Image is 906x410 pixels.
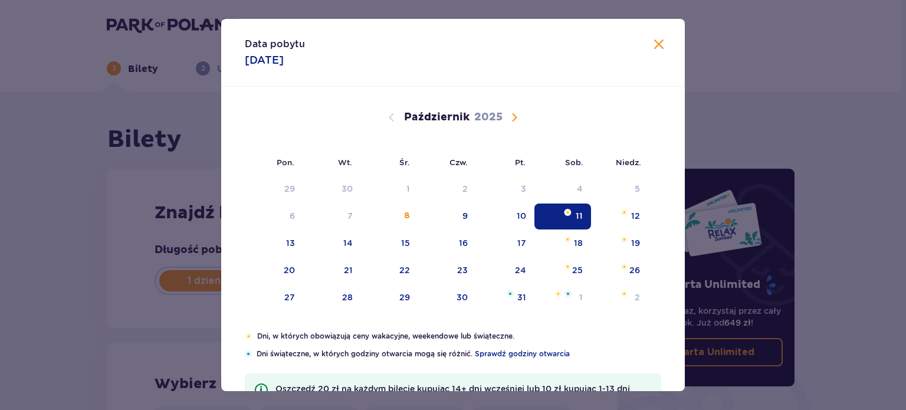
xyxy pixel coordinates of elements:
div: 10 [517,210,526,222]
td: Data niedostępna. środa, 1 października 2025 [361,176,418,202]
div: 2 [462,183,468,195]
div: 9 [462,210,468,222]
div: 16 [459,237,468,249]
td: czwartek, 16 października 2025 [418,231,477,257]
p: Oszczędź 20 zł na każdym bilecie kupując 14+ dni wcześniej lub 10 zł kupując 1-13 dni wcześniej! [275,383,652,406]
small: Pt. [515,158,526,167]
div: 29 [284,183,295,195]
div: 7 [347,210,353,222]
div: 13 [286,237,295,249]
p: Październik [404,110,470,124]
td: Data niedostępna. poniedziałek, 29 września 2025 [245,176,303,202]
td: wtorek, 14 października 2025 [303,231,362,257]
td: Data niedostępna. sobota, 4 października 2025 [534,176,592,202]
img: Pomarańczowa gwiazdka [621,209,628,216]
div: 25 [572,264,583,276]
td: Data niedostępna. piątek, 3 października 2025 [476,176,534,202]
div: 30 [342,183,353,195]
td: piątek, 31 października 2025 [476,285,534,311]
div: 17 [517,237,526,249]
div: 31 [517,291,526,303]
img: Niebieska gwiazdka [564,290,572,297]
img: Pomarańczowa gwiazdka [621,236,628,243]
td: niedziela, 12 października 2025 [591,204,648,229]
div: 18 [574,237,583,249]
td: sobota, 1 listopada 2025 [534,285,592,311]
div: 21 [344,264,353,276]
img: Pomarańczowa gwiazdka [621,290,628,297]
div: 19 [631,237,640,249]
div: 23 [457,264,468,276]
small: Niedz. [616,158,641,167]
div: 15 [401,237,410,249]
td: poniedziałek, 13 października 2025 [245,231,303,257]
button: Poprzedni miesiąc [385,110,399,124]
td: piątek, 17 października 2025 [476,231,534,257]
td: Data niedostępna. wtorek, 7 października 2025 [303,204,362,229]
small: Czw. [449,158,468,167]
div: 2 [635,291,640,303]
img: Pomarańczowa gwiazdka [564,263,572,270]
p: Dni świąteczne, w których godziny otwarcia mogą się różnić. [257,349,661,359]
div: 14 [343,237,353,249]
img: Pomarańczowa gwiazdka [621,263,628,270]
td: niedziela, 2 listopada 2025 [591,285,648,311]
img: Pomarańczowa gwiazdka [564,209,572,216]
div: 1 [406,183,410,195]
td: piątek, 10 października 2025 [476,204,534,229]
td: środa, 15 października 2025 [361,231,418,257]
div: 30 [457,291,468,303]
div: 1 [579,291,583,303]
td: poniedziałek, 27 października 2025 [245,285,303,311]
td: niedziela, 19 października 2025 [591,231,648,257]
td: Data niedostępna. niedziela, 5 października 2025 [591,176,648,202]
div: 29 [399,291,410,303]
td: poniedziałek, 20 października 2025 [245,258,303,284]
button: Zamknij [652,38,666,53]
small: Wt. [338,158,352,167]
img: Niebieska gwiazdka [507,290,514,297]
div: 26 [629,264,640,276]
div: 4 [577,183,583,195]
img: Pomarańczowa gwiazdka [564,236,572,243]
img: Pomarańczowa gwiazdka [554,290,562,297]
p: Data pobytu [245,38,305,51]
div: 8 [404,210,410,222]
small: Pon. [277,158,294,167]
button: Następny miesiąc [507,110,521,124]
td: piątek, 24 października 2025 [476,258,534,284]
div: 5 [635,183,640,195]
div: 28 [342,291,353,303]
td: sobota, 25 października 2025 [534,258,592,284]
img: Pomarańczowa gwiazdka [245,333,252,340]
td: wtorek, 21 października 2025 [303,258,362,284]
td: środa, 8 października 2025 [361,204,418,229]
td: czwartek, 23 października 2025 [418,258,477,284]
td: Data zaznaczona. sobota, 11 października 2025 [534,204,592,229]
p: 2025 [474,110,503,124]
p: Dni, w których obowiązują ceny wakacyjne, weekendowe lub świąteczne. [257,331,661,342]
div: 22 [399,264,410,276]
td: czwartek, 9 października 2025 [418,204,477,229]
td: Data niedostępna. poniedziałek, 6 października 2025 [245,204,303,229]
div: 3 [521,183,526,195]
img: Niebieska gwiazdka [245,350,252,357]
td: środa, 29 października 2025 [361,285,418,311]
td: niedziela, 26 października 2025 [591,258,648,284]
a: Sprawdź godziny otwarcia [475,349,570,359]
div: 11 [576,210,583,222]
div: 12 [631,210,640,222]
small: Sob. [565,158,583,167]
td: środa, 22 października 2025 [361,258,418,284]
div: 6 [290,210,295,222]
div: 20 [284,264,295,276]
small: Śr. [399,158,410,167]
td: wtorek, 28 października 2025 [303,285,362,311]
div: 27 [284,291,295,303]
td: czwartek, 30 października 2025 [418,285,477,311]
div: 24 [515,264,526,276]
td: Data niedostępna. czwartek, 2 października 2025 [418,176,477,202]
td: Data niedostępna. wtorek, 30 września 2025 [303,176,362,202]
p: [DATE] [245,53,284,67]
